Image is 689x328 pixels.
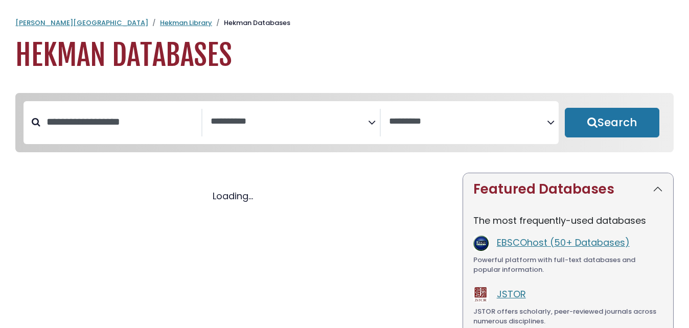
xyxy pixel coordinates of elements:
a: Hekman Library [160,18,212,28]
a: EBSCOhost (50+ Databases) [497,236,630,249]
button: Submit for Search Results [565,108,659,137]
li: Hekman Databases [212,18,290,28]
h1: Hekman Databases [15,38,674,73]
nav: Search filters [15,93,674,152]
div: JSTOR offers scholarly, peer-reviewed journals across numerous disciplines. [473,307,663,326]
textarea: Search [211,116,369,127]
a: JSTOR [497,288,526,300]
a: [PERSON_NAME][GEOGRAPHIC_DATA] [15,18,148,28]
div: Loading... [15,189,450,203]
p: The most frequently-used databases [473,214,663,227]
input: Search database by title or keyword [40,113,201,130]
button: Featured Databases [463,173,673,205]
div: Powerful platform with full-text databases and popular information. [473,255,663,275]
textarea: Search [389,116,547,127]
nav: breadcrumb [15,18,674,28]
